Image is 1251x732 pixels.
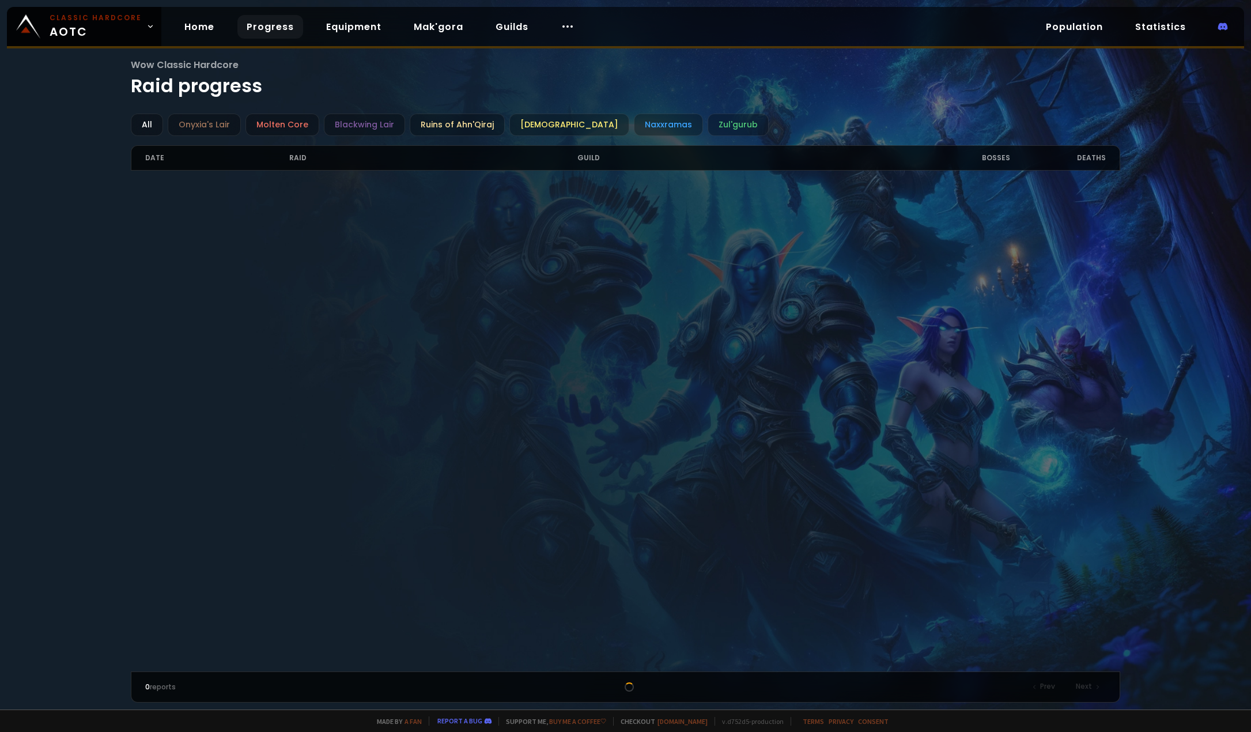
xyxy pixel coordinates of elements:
[50,13,142,23] small: Classic Hardcore
[708,114,769,136] div: Zul'gurub
[657,717,708,726] a: [DOMAIN_NAME]
[131,114,163,136] div: All
[1069,679,1106,695] div: Next
[289,146,577,170] div: Raid
[131,58,1121,72] span: Wow Classic Hardcore
[715,717,784,726] span: v. d752d5 - production
[405,717,422,726] a: a fan
[486,15,538,39] a: Guilds
[370,717,422,726] span: Made by
[237,15,303,39] a: Progress
[410,114,505,136] div: Ruins of Ahn'Qiraj
[1037,15,1112,39] a: Population
[829,717,853,726] a: Privacy
[634,114,703,136] div: Naxxramas
[437,716,482,725] a: Report a bug
[50,13,142,40] span: AOTC
[1026,679,1062,695] div: Prev
[405,15,473,39] a: Mak'gora
[168,114,241,136] div: Onyxia's Lair
[131,58,1121,100] h1: Raid progress
[577,146,914,170] div: Guild
[1010,146,1106,170] div: Deaths
[509,114,629,136] div: [DEMOGRAPHIC_DATA]
[324,114,405,136] div: Blackwing Lair
[549,717,606,726] a: Buy me a coffee
[914,146,1010,170] div: Bosses
[803,717,824,726] a: Terms
[613,717,708,726] span: Checkout
[145,146,289,170] div: Date
[498,717,606,726] span: Support me,
[7,7,161,46] a: Classic HardcoreAOTC
[245,114,319,136] div: Molten Core
[1126,15,1195,39] a: Statistics
[175,15,224,39] a: Home
[858,717,889,726] a: Consent
[145,682,385,692] div: reports
[317,15,391,39] a: Equipment
[145,682,150,692] span: 0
